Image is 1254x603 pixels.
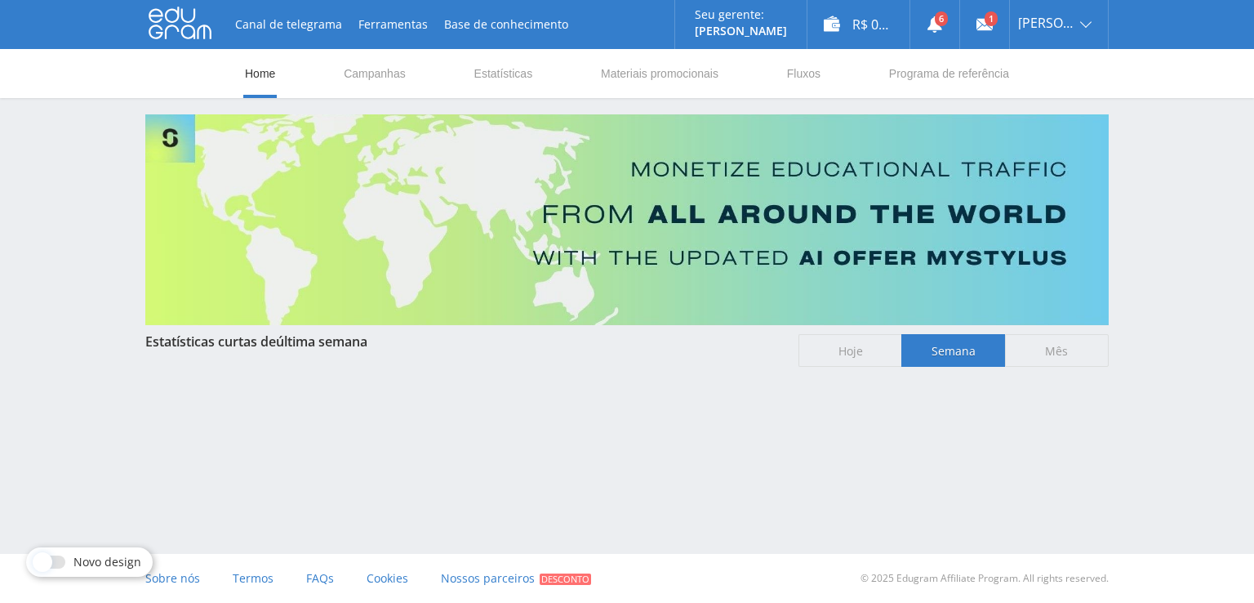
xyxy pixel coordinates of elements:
a: Sobre nós [145,554,200,603]
a: Fluxos [785,49,822,98]
span: Novo design [73,556,141,569]
a: Home [243,49,277,98]
div: Estatísticas curtas de [145,334,782,349]
a: Nossos parceiros Desconto [441,554,591,603]
div: © 2025 Edugram Affiliate Program. All rights reserved. [635,554,1109,603]
a: Cookies [367,554,408,603]
span: Semana [901,334,1005,367]
a: FAQs [306,554,334,603]
a: Campanhas [342,49,407,98]
span: última semana [276,333,367,351]
span: Mês [1005,334,1109,367]
a: Materiais promocionais [599,49,720,98]
span: Sobre nós [145,570,200,586]
p: Seu gerente: [695,8,787,21]
span: Desconto [540,574,591,585]
a: Programa de referência [887,49,1011,98]
span: Cookies [367,570,408,586]
span: [PERSON_NAME] [1018,16,1075,29]
span: Termos [233,570,273,586]
span: Nossos parceiros [441,570,535,586]
a: Termos [233,554,273,603]
img: Banner [145,114,1109,325]
span: Hoje [798,334,902,367]
span: FAQs [306,570,334,586]
a: Estatísticas [473,49,535,98]
p: [PERSON_NAME] [695,25,787,38]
